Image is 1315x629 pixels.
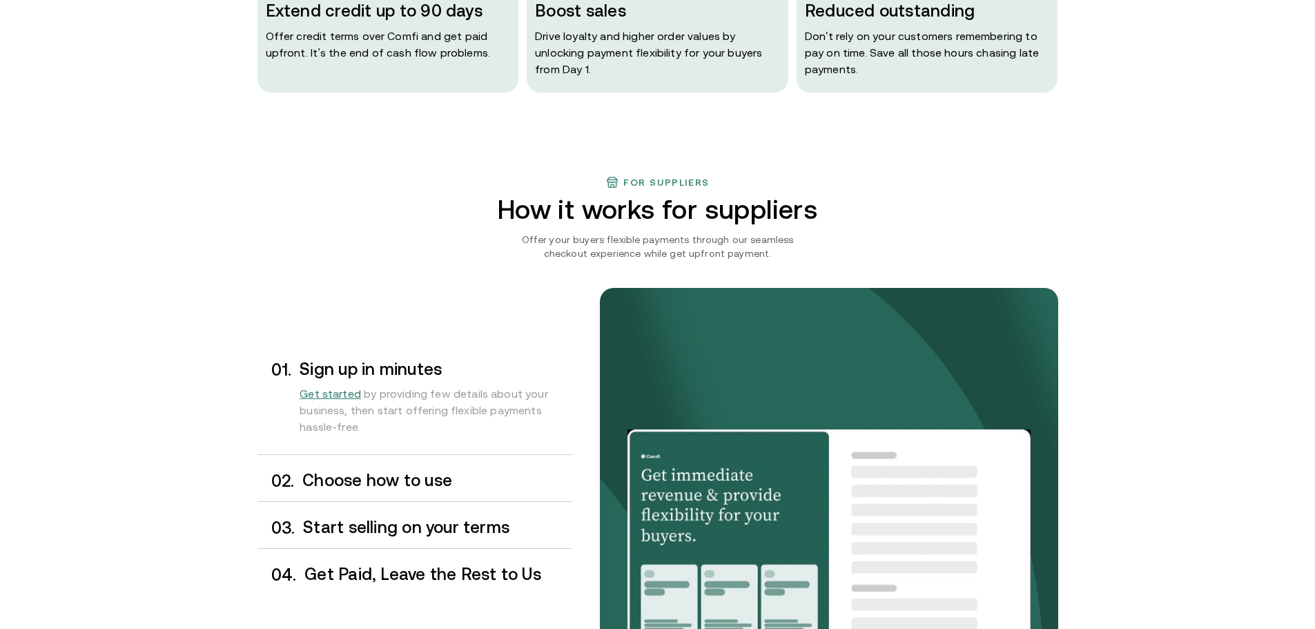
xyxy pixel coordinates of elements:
[302,472,572,490] h3: Choose how to use
[805,28,1050,77] p: Don ' t rely on your customers remembering to pay on time. Save all those hours chasing late paym...
[605,175,619,189] img: finance
[303,519,572,536] h3: Start selling on your terms
[623,177,710,188] h3: For suppliers
[300,387,364,400] a: Get started
[266,28,511,61] p: Offer credit terms over Comfi and get paid upfront. It’s the end of cash flow problems.
[257,472,295,490] div: 0 2 .
[535,28,780,77] p: Drive loyalty and higher order values by unlocking payment flexibility for your buyers from Day 1.
[257,360,292,449] div: 0 1 .
[300,360,572,378] h3: Sign up in minutes
[501,233,815,260] p: Offer your buyers flexible payments through our seamless checkout experience while get upfront pa...
[257,565,297,584] div: 0 4 .
[456,195,859,224] h2: How it works for suppliers
[300,378,572,449] div: by providing few details about your business, then start offering flexible payments hassle-free.
[257,519,295,537] div: 0 3 .
[300,387,361,400] span: Get started
[304,565,572,583] h3: Get Paid, Leave the Rest to Us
